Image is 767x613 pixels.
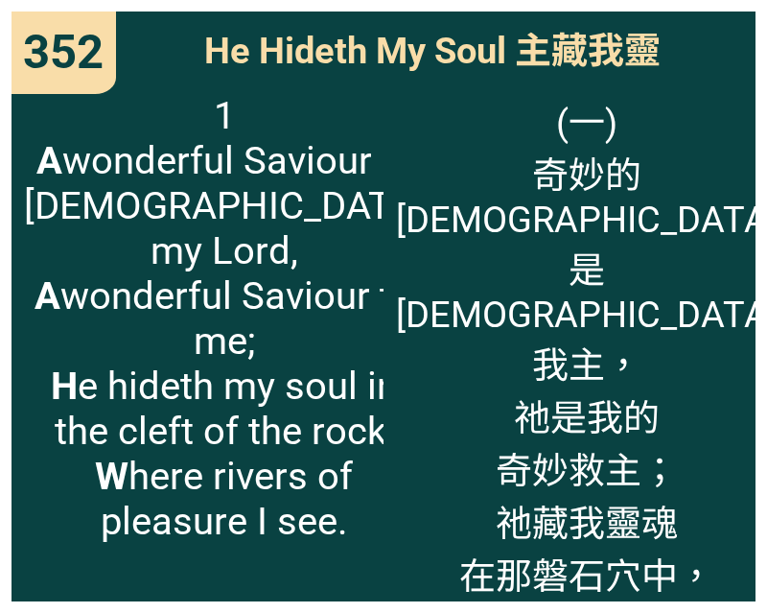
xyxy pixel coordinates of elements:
[95,454,128,499] b: W
[23,25,104,80] span: 352
[24,93,425,544] span: 1 wonderful Saviour is [DEMOGRAPHIC_DATA] my Lord, wonderful Saviour to me; e hideth my soul in t...
[35,273,60,318] b: A
[51,364,78,409] b: H
[36,138,62,183] b: A
[204,21,661,74] span: He Hideth My Soul 主藏我靈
